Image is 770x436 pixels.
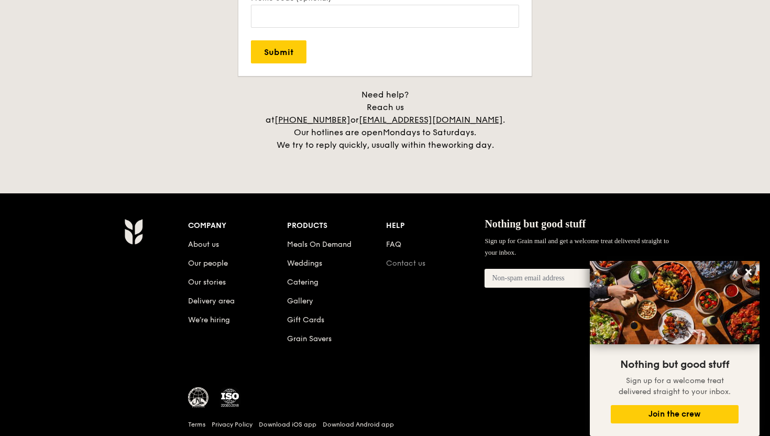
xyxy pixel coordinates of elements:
[611,405,739,423] button: Join the crew
[219,387,240,408] img: ISO Certified
[188,315,230,324] a: We’re hiring
[359,115,503,125] a: [EMAIL_ADDRESS][DOMAIN_NAME]
[386,240,401,249] a: FAQ
[485,269,601,288] input: Non-spam email address
[188,240,219,249] a: About us
[287,297,313,306] a: Gallery
[619,376,731,396] span: Sign up for a welcome treat delivered straight to your inbox.
[386,219,485,233] div: Help
[251,40,306,63] input: Submit
[188,278,226,287] a: Our stories
[287,240,351,249] a: Meals On Demand
[620,358,729,371] span: Nothing but good stuff
[590,261,760,344] img: DSC07876-Edit02-Large.jpeg
[287,219,386,233] div: Products
[383,127,476,137] span: Mondays to Saturdays.
[485,237,669,256] span: Sign up for Grain mail and get a welcome treat delivered straight to your inbox.
[188,387,209,408] img: MUIS Halal Certified
[287,259,322,268] a: Weddings
[287,278,318,287] a: Catering
[188,259,228,268] a: Our people
[188,420,205,429] a: Terms
[259,420,316,429] a: Download iOS app
[188,219,287,233] div: Company
[287,315,324,324] a: Gift Cards
[740,264,757,280] button: Close
[274,115,350,125] a: [PHONE_NUMBER]
[323,420,394,429] a: Download Android app
[212,420,252,429] a: Privacy Policy
[124,219,142,245] img: AYc88T3wAAAABJRU5ErkJggg==
[254,89,516,151] div: Need help? Reach us at or . Our hotlines are open We try to reply quickly, usually within the
[485,218,586,230] span: Nothing but good stuff
[287,334,332,343] a: Grain Savers
[386,259,425,268] a: Contact us
[188,297,235,306] a: Delivery area
[442,140,494,150] span: working day.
